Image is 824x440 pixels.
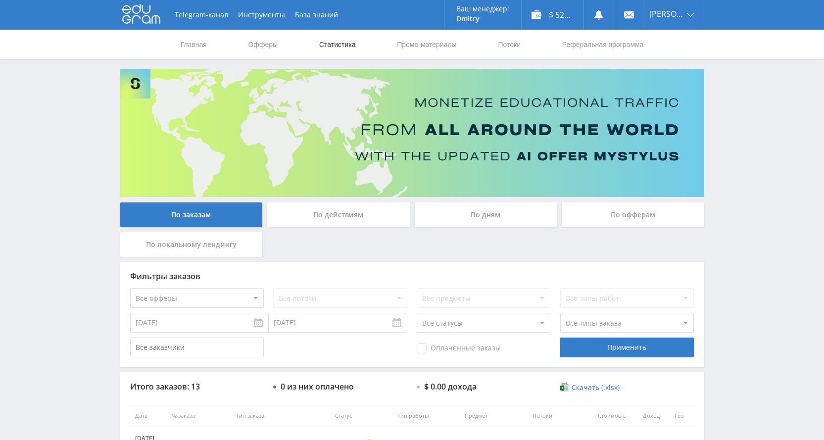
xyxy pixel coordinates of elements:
div: По дням [415,202,557,227]
div: По действиям [267,202,410,227]
div: По заказам [120,202,263,227]
p: Dmitry [456,15,509,23]
input: Все заказчики [130,338,264,357]
div: По офферам [562,202,704,227]
div: По локальному лендингу [120,232,263,257]
img: Banner [120,69,704,197]
span: Оплаченные заказы [417,343,501,353]
a: Главная [180,30,208,59]
div: Применить [560,338,694,357]
p: Ваш менеджер: [456,5,509,13]
a: Статистика [318,30,357,59]
a: Реферальная программа [561,30,645,59]
div: Фильтры заказов [130,272,694,281]
a: Промо-материалы [396,30,457,59]
a: Офферы [247,30,279,59]
a: Потоки [497,30,522,59]
span: [PERSON_NAME] [649,10,684,18]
